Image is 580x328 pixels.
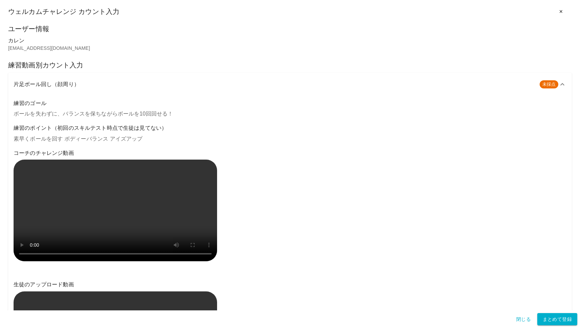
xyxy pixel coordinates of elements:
div: 片足ボール回し（顔周り）未採点 [8,73,572,96]
p: カレン [8,37,572,45]
h6: コーチのチャレンジ動画 [14,148,566,158]
h6: 練習動画別カウント入力 [8,60,572,70]
p: 素早くボールを回す ボディーバランス アイズアップ [14,135,566,143]
button: まとめて登録 [537,313,577,326]
h6: ユーザー情報 [8,23,572,34]
p: ボールを失わずに、バランスを保ちながらボールを10回回せる！ [14,110,566,118]
h6: 生徒のアップロード動画 [14,280,566,289]
h6: 片足ボール回し（顔周り） [14,80,534,89]
span: 未採点 [540,81,558,88]
button: ✕ [550,5,572,18]
h6: 練習のゴール [14,99,566,108]
button: 閉じる [513,313,535,326]
div: ウェルカムチャレンジ カウント入力 [8,5,572,18]
h6: 練習のポイント（初回のスキルテスト時点で生徒は見てない） [14,123,566,133]
p: [EMAIL_ADDRESS][DOMAIN_NAME] [8,45,572,52]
